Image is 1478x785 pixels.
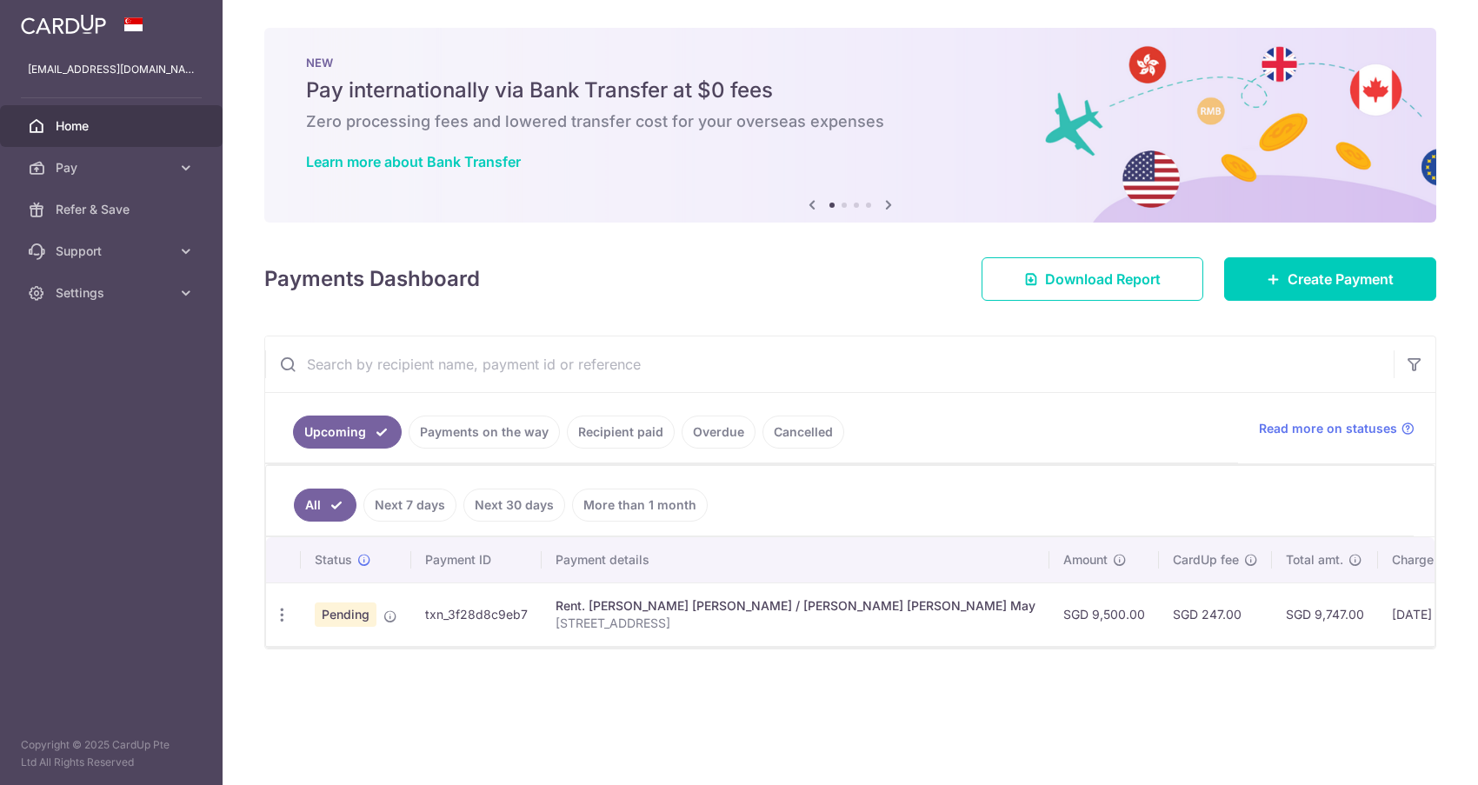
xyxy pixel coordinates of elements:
a: Next 7 days [363,489,456,522]
a: Cancelled [762,416,844,449]
span: Support [56,243,170,260]
span: Create Payment [1288,269,1394,289]
a: Overdue [682,416,756,449]
p: NEW [306,56,1395,70]
a: Recipient paid [567,416,675,449]
span: Home [56,117,170,135]
th: Payment details [542,537,1049,582]
a: Upcoming [293,416,402,449]
a: Payments on the way [409,416,560,449]
a: Download Report [982,257,1203,301]
a: Next 30 days [463,489,565,522]
td: SGD 9,500.00 [1049,582,1159,646]
span: Download Report [1045,269,1161,289]
h4: Payments Dashboard [264,263,480,295]
span: Refer & Save [56,201,170,218]
a: Create Payment [1224,257,1436,301]
td: txn_3f28d8c9eb7 [411,582,542,646]
span: CardUp fee [1173,551,1239,569]
input: Search by recipient name, payment id or reference [265,336,1394,392]
p: [STREET_ADDRESS] [556,615,1035,632]
a: Learn more about Bank Transfer [306,153,521,170]
img: Bank transfer banner [264,28,1436,223]
span: Pending [315,602,376,627]
span: Read more on statuses [1259,420,1397,437]
a: Read more on statuses [1259,420,1415,437]
th: Payment ID [411,537,542,582]
td: SGD 9,747.00 [1272,582,1378,646]
span: Charge date [1392,551,1463,569]
a: More than 1 month [572,489,708,522]
span: Settings [56,284,170,302]
span: Total amt. [1286,551,1343,569]
span: Pay [56,159,170,176]
iframe: Opens a widget where you can find more information [1367,733,1461,776]
div: Rent. [PERSON_NAME] [PERSON_NAME] / [PERSON_NAME] [PERSON_NAME] May [556,597,1035,615]
span: Status [315,551,352,569]
h5: Pay internationally via Bank Transfer at $0 fees [306,77,1395,104]
h6: Zero processing fees and lowered transfer cost for your overseas expenses [306,111,1395,132]
td: SGD 247.00 [1159,582,1272,646]
span: Amount [1063,551,1108,569]
img: CardUp [21,14,106,35]
p: [EMAIL_ADDRESS][DOMAIN_NAME] [28,61,195,78]
a: All [294,489,356,522]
